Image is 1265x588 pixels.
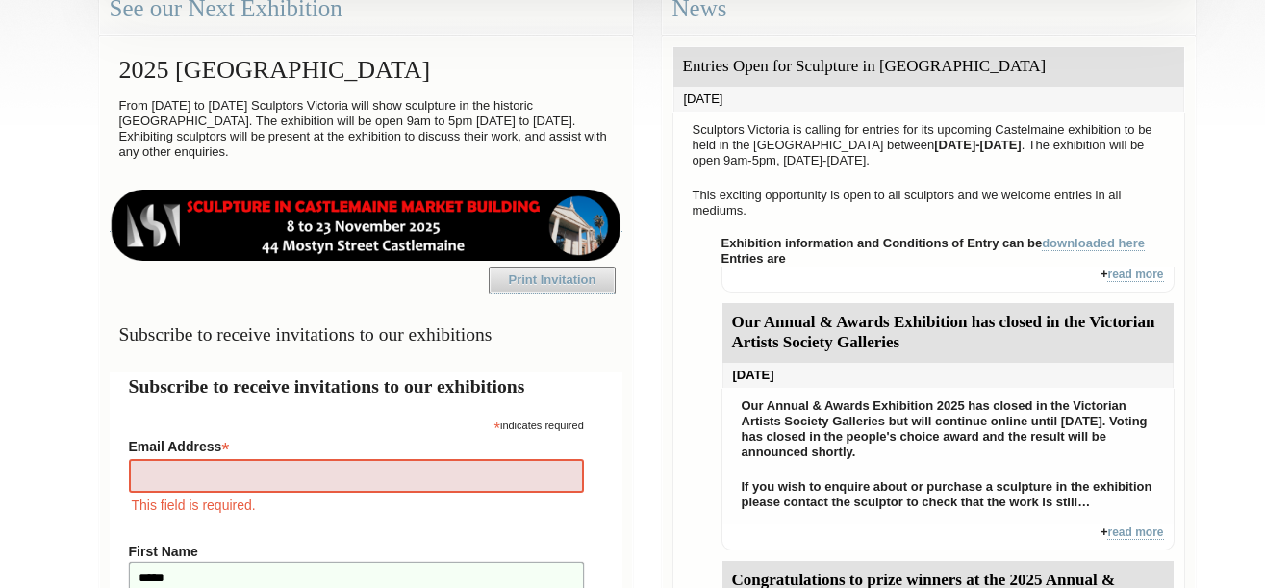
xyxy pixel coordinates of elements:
p: If you wish to enquire about or purchase a sculpture in the exhibition please contact the sculpto... [732,474,1164,515]
div: Our Annual & Awards Exhibition has closed in the Victorian Artists Society Galleries [722,303,1174,363]
a: read more [1107,268,1163,282]
a: downloaded here [1042,236,1145,251]
h2: 2025 [GEOGRAPHIC_DATA] [110,46,622,93]
a: Print Invitation [489,267,616,294]
label: Email Address [129,433,584,456]
div: This field is required. [129,495,584,516]
a: read more [1107,525,1163,540]
strong: [DATE]-[DATE] [934,138,1022,152]
label: First Name [129,544,584,559]
p: Sculptors Victoria is calling for entries for its upcoming Castelmaine exhibition to be held in t... [683,117,1175,173]
div: + [721,524,1175,550]
strong: Exhibition information and Conditions of Entry can be [721,236,1146,251]
p: Our Annual & Awards Exhibition 2025 has closed in the Victorian Artists Society Galleries but wil... [732,394,1164,465]
div: [DATE] [673,87,1184,112]
div: [DATE] [722,363,1174,388]
div: Entries Open for Sculpture in [GEOGRAPHIC_DATA] [673,47,1184,87]
div: indicates required [129,415,584,433]
h2: Subscribe to receive invitations to our exhibitions [129,372,603,400]
p: From [DATE] to [DATE] Sculptors Victoria will show sculpture in the historic [GEOGRAPHIC_DATA]. T... [110,93,622,165]
div: + [721,267,1175,293]
h3: Subscribe to receive invitations to our exhibitions [110,316,622,353]
img: castlemaine-ldrbd25v2.png [110,190,622,261]
p: This exciting opportunity is open to all sculptors and we welcome entries in all mediums. [683,183,1175,223]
